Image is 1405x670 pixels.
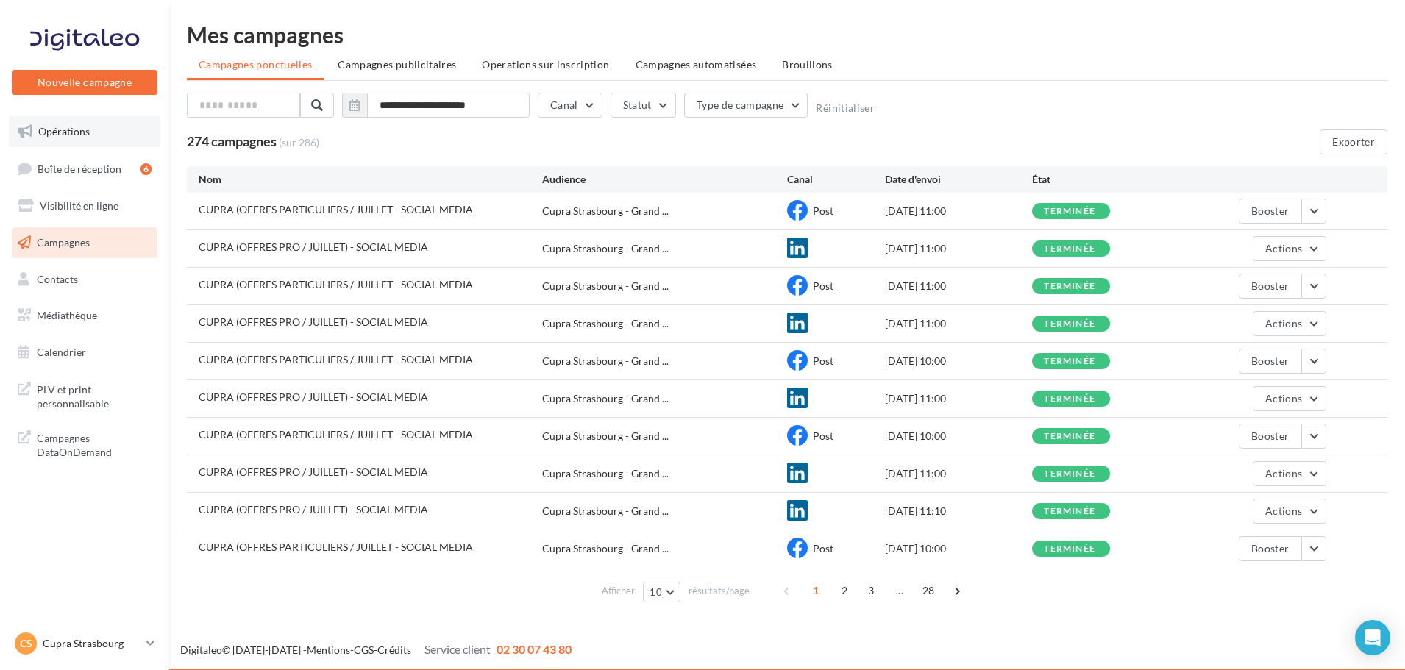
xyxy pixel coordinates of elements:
span: Cupra Strasbourg - Grand ... [542,466,669,481]
a: Campagnes DataOnDemand [9,422,160,466]
button: Actions [1253,461,1326,486]
div: terminée [1044,469,1095,479]
a: Campagnes [9,227,160,258]
div: [DATE] 10:00 [885,541,1032,556]
div: terminée [1044,282,1095,291]
div: Canal [787,172,885,187]
span: résultats/page [689,584,750,598]
span: Actions [1265,505,1302,517]
span: Cupra Strasbourg - Grand ... [542,391,669,406]
button: Statut [611,93,676,118]
button: Nouvelle campagne [12,70,157,95]
span: 2 [833,579,856,602]
span: 28 [917,579,941,602]
div: Nom [199,172,542,187]
span: CUPRA (OFFRES PARTICULIERS / JUILLET - SOCIAL MEDIA [199,353,473,366]
span: Cupra Strasbourg - Grand ... [542,504,669,518]
span: CUPRA (OFFRES PARTICULIERS / JUILLET - SOCIAL MEDIA [199,541,473,553]
span: 10 [650,586,662,598]
div: Open Intercom Messenger [1355,620,1390,655]
span: Post [813,279,833,292]
span: CUPRA (OFFRES PRO / JUILLET) - SOCIAL MEDIA [199,316,428,328]
div: terminée [1044,507,1095,516]
span: Cupra Strasbourg - Grand ... [542,279,669,293]
span: Post [813,354,833,367]
span: Contacts [37,272,78,285]
span: CUPRA (OFFRES PRO / JUILLET) - SOCIAL MEDIA [199,503,428,516]
a: CGS [354,644,374,656]
div: [DATE] 11:00 [885,241,1032,256]
a: Boîte de réception6 [9,153,160,185]
span: Brouillons [782,58,833,71]
span: Service client [424,642,491,656]
span: Cupra Strasbourg - Grand ... [542,541,669,556]
a: Visibilité en ligne [9,190,160,221]
button: Actions [1253,386,1326,411]
span: Cupra Strasbourg - Grand ... [542,429,669,443]
div: terminée [1044,244,1095,254]
span: 02 30 07 43 80 [497,642,572,656]
div: [DATE] 10:00 [885,354,1032,368]
a: PLV et print personnalisable [9,374,160,417]
a: Opérations [9,116,160,147]
button: Booster [1239,274,1301,299]
span: Visibilité en ligne [40,199,118,212]
button: Actions [1253,236,1326,261]
div: [DATE] 10:00 [885,429,1032,443]
span: Post [813,430,833,442]
span: Operations sur inscription [482,58,609,71]
span: Cupra Strasbourg - Grand ... [542,241,669,256]
span: Post [813,204,833,217]
span: Médiathèque [37,309,97,321]
span: Actions [1265,242,1302,254]
div: [DATE] 11:10 [885,504,1032,518]
a: CS Cupra Strasbourg [12,630,157,657]
span: Actions [1265,317,1302,329]
span: Boîte de réception [38,162,121,174]
button: Canal [538,93,602,118]
span: CUPRA (OFFRES PARTICULIERS / JUILLET - SOCIAL MEDIA [199,203,473,215]
span: (sur 286) [279,135,319,150]
span: CUPRA (OFFRES PARTICULIERS / JUILLET - SOCIAL MEDIA [199,428,473,441]
button: Réinitialiser [816,102,875,114]
button: Booster [1239,199,1301,224]
span: Campagnes publicitaires [338,58,456,71]
span: CUPRA (OFFRES PRO / JUILLET) - SOCIAL MEDIA [199,391,428,403]
span: Cupra Strasbourg - Grand ... [542,316,669,331]
a: Digitaleo [180,644,222,656]
div: terminée [1044,207,1095,216]
button: Booster [1239,424,1301,449]
span: Afficher [602,584,635,598]
span: CS [20,636,32,651]
span: Cupra Strasbourg - Grand ... [542,354,669,368]
button: 10 [643,582,680,602]
a: Médiathèque [9,300,160,331]
div: État [1032,172,1179,187]
span: Campagnes automatisées [636,58,757,71]
span: CUPRA (OFFRES PRO / JUILLET) - SOCIAL MEDIA [199,240,428,253]
div: terminée [1044,319,1095,329]
a: Mentions [307,644,350,656]
span: Actions [1265,392,1302,405]
p: Cupra Strasbourg [43,636,140,651]
a: Contacts [9,264,160,295]
button: Booster [1239,536,1301,561]
span: Actions [1265,467,1302,480]
span: CUPRA (OFFRES PRO / JUILLET) - SOCIAL MEDIA [199,466,428,478]
div: terminée [1044,357,1095,366]
span: CUPRA (OFFRES PARTICULIERS / JUILLET - SOCIAL MEDIA [199,278,473,291]
span: 3 [859,579,883,602]
div: 6 [140,163,152,175]
span: 1 [804,579,828,602]
span: Post [813,542,833,555]
div: Mes campagnes [187,24,1387,46]
button: Exporter [1320,129,1387,154]
span: Cupra Strasbourg - Grand ... [542,204,669,218]
span: Campagnes DataOnDemand [37,428,152,460]
span: Calendrier [37,346,86,358]
a: Calendrier [9,337,160,368]
div: terminée [1044,432,1095,441]
div: [DATE] 11:00 [885,466,1032,481]
button: Actions [1253,311,1326,336]
span: PLV et print personnalisable [37,379,152,411]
